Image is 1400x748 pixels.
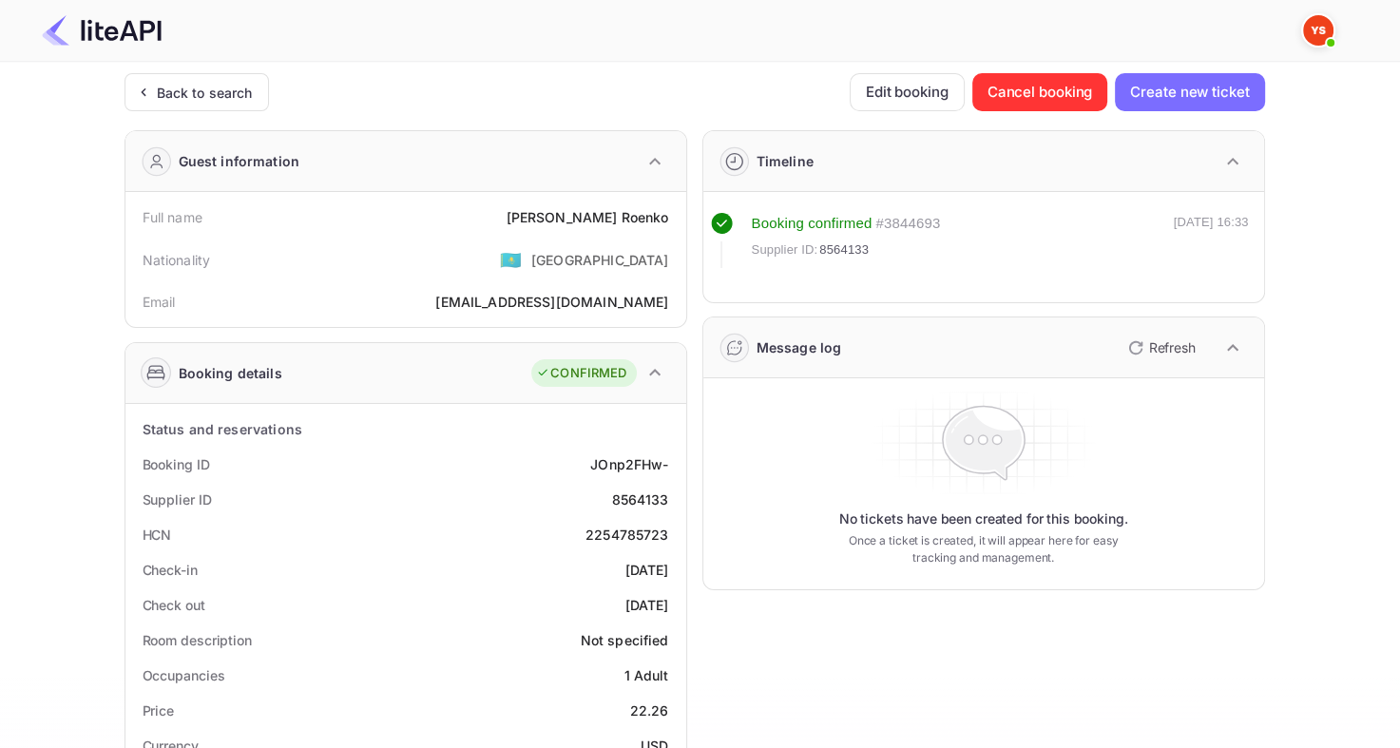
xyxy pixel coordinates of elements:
div: Booking ID [143,454,210,474]
button: Edit booking [850,73,965,111]
div: JOnp2FHw- [590,454,668,474]
div: [DATE] 16:33 [1174,213,1249,268]
div: Not specified [581,630,669,650]
button: Create new ticket [1115,73,1264,111]
div: Nationality [143,250,211,270]
div: Back to search [157,83,253,103]
div: 8564133 [611,489,668,509]
div: 2254785723 [585,525,669,545]
div: Booking details [179,363,282,383]
div: Full name [143,207,202,227]
div: 1 Adult [623,665,668,685]
div: Booking confirmed [752,213,873,235]
span: 8564133 [819,240,869,259]
div: Room description [143,630,252,650]
div: Supplier ID [143,489,212,509]
div: [PERSON_NAME] Roenko [506,207,668,227]
div: Occupancies [143,665,225,685]
div: [GEOGRAPHIC_DATA] [531,250,669,270]
div: [DATE] [625,560,669,580]
button: Cancel booking [972,73,1108,111]
p: No tickets have been created for this booking. [839,509,1128,528]
div: Status and reservations [143,419,302,439]
div: Check-in [143,560,198,580]
div: Price [143,700,175,720]
div: Guest information [179,151,300,171]
p: Refresh [1149,337,1196,357]
div: [DATE] [625,595,669,615]
div: Email [143,292,176,312]
div: 22.26 [630,700,669,720]
div: # 3844693 [875,213,940,235]
div: Timeline [757,151,814,171]
div: CONFIRMED [536,364,626,383]
img: Yandex Support [1303,15,1333,46]
div: [EMAIL_ADDRESS][DOMAIN_NAME] [435,292,668,312]
div: Message log [757,337,842,357]
img: LiteAPI Logo [42,15,162,46]
span: United States [500,242,522,277]
div: Check out [143,595,205,615]
p: Once a ticket is created, it will appear here for easy tracking and management. [834,532,1134,566]
button: Refresh [1117,333,1203,363]
span: Supplier ID: [752,240,818,259]
div: HCN [143,525,172,545]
